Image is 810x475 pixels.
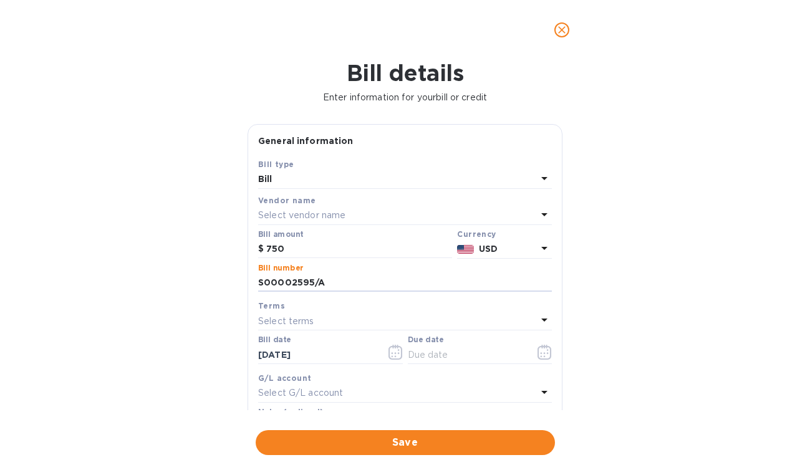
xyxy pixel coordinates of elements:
[266,435,545,450] span: Save
[258,240,266,259] div: $
[408,337,443,344] label: Due date
[256,430,555,455] button: Save
[258,373,311,383] b: G/L account
[547,15,577,45] button: close
[258,196,316,205] b: Vendor name
[266,240,452,259] input: $ Enter bill amount
[258,264,303,272] label: Bill number
[258,160,294,169] b: Bill type
[408,345,526,364] input: Due date
[258,231,303,238] label: Bill amount
[457,229,496,239] b: Currency
[258,408,324,416] label: Notes (optional)
[258,209,345,222] p: Select vendor name
[258,301,285,310] b: Terms
[258,337,291,344] label: Bill date
[258,315,314,328] p: Select terms
[479,244,498,254] b: USD
[457,245,474,254] img: USD
[258,136,354,146] b: General information
[258,274,552,292] input: Enter bill number
[10,91,800,104] p: Enter information for your bill or credit
[258,345,376,364] input: Select date
[258,174,272,184] b: Bill
[10,60,800,86] h1: Bill details
[258,386,343,400] p: Select G/L account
